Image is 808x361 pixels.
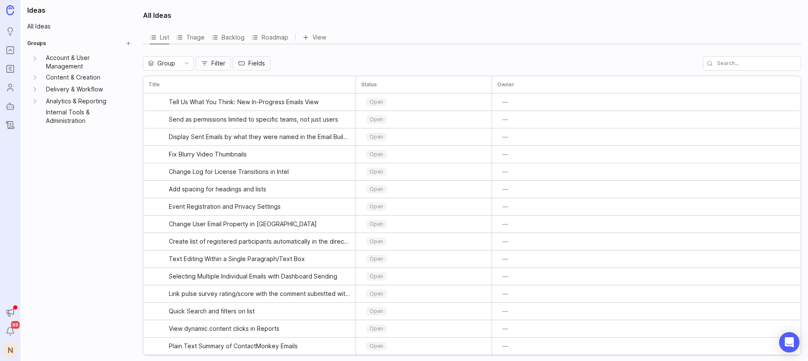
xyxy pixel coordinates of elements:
[157,59,175,68] span: Group
[3,305,18,320] button: Announcements
[27,53,43,71] button: Account & User Management expand
[150,31,169,44] button: List
[370,151,383,158] p: open
[169,163,350,180] a: Change Log for License Transitions in Intel
[370,238,383,245] p: open
[211,59,225,68] span: Filter
[370,116,383,123] p: open
[169,237,350,246] span: Create list of registered participants automatically in the directory
[370,221,383,227] p: open
[502,272,508,281] span: —
[370,256,383,262] p: open
[169,146,350,163] a: Fix Blurry Video Thumbnails
[361,339,487,353] div: toggle menu
[3,99,18,114] a: Autopilot
[502,168,508,176] span: —
[497,340,513,352] button: —
[502,290,508,298] span: —
[3,80,18,95] a: Users
[502,255,508,263] span: —
[3,342,18,358] button: N
[497,270,513,282] button: —
[361,270,487,283] div: toggle menu
[3,324,18,339] button: Notifications
[361,165,487,179] div: toggle menu
[302,31,326,44] button: View
[43,107,122,126] a: Internal Tools & Administration
[703,56,801,71] input: Search...
[497,166,513,178] button: —
[169,290,350,298] span: Link pulse survey rating/score with the comment submitted with it
[370,134,383,140] p: open
[370,308,383,315] p: open
[3,43,18,58] a: Portal
[24,20,134,32] a: All Ideas
[143,10,171,20] h2: All Ideas
[361,81,377,88] h3: Status
[3,61,18,77] a: Roadmaps
[497,148,513,160] button: —
[169,233,350,250] a: Create list of registered participants automatically in the directory
[122,37,134,49] button: Create Group
[169,220,317,228] span: Change User Email Property in [GEOGRAPHIC_DATA]
[169,198,350,215] a: Event Registration and Privacy Settings
[361,304,487,318] div: toggle menu
[502,150,508,159] span: —
[370,186,383,193] p: open
[361,322,487,335] div: toggle menu
[497,218,513,230] button: —
[169,255,305,263] span: Text Editing Within a Single Paragraph/Text Box
[169,94,350,111] a: Tell Us What You Think: New In-Progress Emails View
[502,307,508,316] span: —
[169,303,350,320] a: Quick Search and filters on list
[233,56,270,71] button: Fields
[169,202,281,211] span: Event Registration and Privacy Settings
[497,201,513,213] button: —
[169,272,337,281] span: Selecting Multiple Individual Emails with Dashboard Sending
[370,343,383,350] p: open
[27,71,43,83] button: Content & Creation expand
[169,98,319,106] span: Tell Us What You Think: New In-Progress Emails View
[361,217,487,231] div: toggle menu
[497,288,513,300] button: —
[169,216,350,233] a: Change User Email Property in [GEOGRAPHIC_DATA]
[502,324,508,333] span: —
[169,324,279,333] span: View dynamic content clicks in Reports
[3,117,18,133] a: Changelog
[361,287,487,301] div: toggle menu
[27,95,43,107] button: Analytics & Reporting expand
[370,273,383,280] p: open
[361,252,487,266] div: toggle menu
[24,5,134,15] h1: Ideas
[361,130,487,144] div: toggle menu
[27,83,43,95] button: Delivery & Workflow expand
[502,98,508,106] span: —
[43,95,122,107] a: Analytics & Reporting
[43,71,122,83] a: Content & Creation
[370,168,383,175] p: open
[169,133,350,141] span: Display Sent Emails by what they were named in the Email Builder, not their Subject Line
[497,236,513,247] button: —
[361,148,487,161] div: toggle menu
[27,40,46,47] h2: Groups
[497,323,513,335] button: —
[361,235,487,248] div: toggle menu
[169,181,350,198] a: Add spacing for headings and lists
[169,111,350,128] a: Send as permissions limited to specific teams, not just users
[779,332,799,352] div: Open Intercom Messenger
[502,220,508,228] span: —
[169,338,350,355] a: Plain Text Summary of ContactMonkey Emails
[148,81,160,88] h3: Title
[169,115,338,124] span: Send as permissions limited to specific teams, not just users
[169,307,255,316] span: Quick Search and filters on list
[497,114,513,125] button: —
[143,56,194,71] div: toggle menu
[370,325,383,332] p: open
[502,133,508,141] span: —
[497,81,514,88] h3: Owner
[169,342,298,350] span: Plain Text Summary of ContactMonkey Emails
[497,183,513,195] button: —
[169,250,350,267] a: Text Editing Within a Single Paragraph/Text Box
[169,168,289,176] span: Change Log for License Transitions in Intel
